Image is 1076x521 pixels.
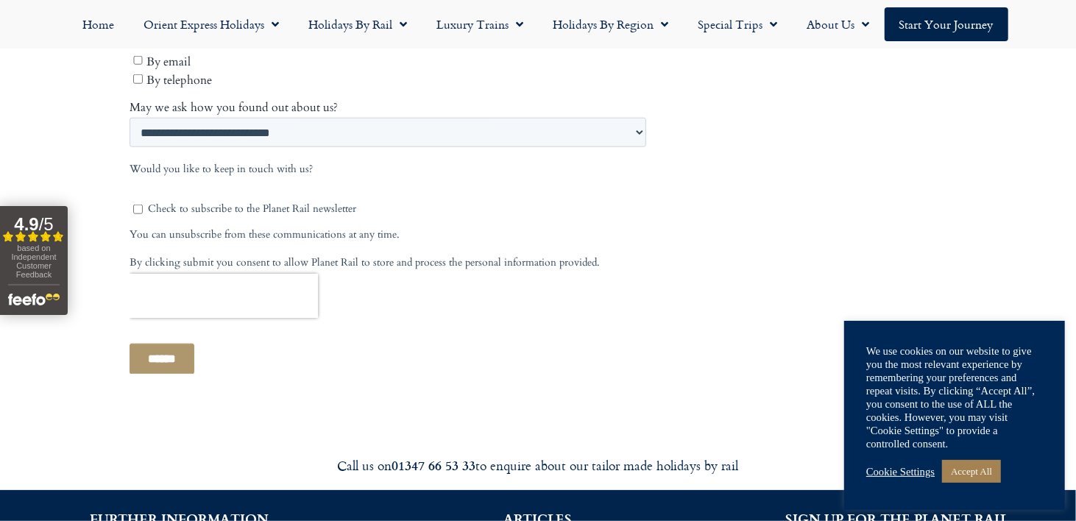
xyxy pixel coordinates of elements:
a: Special Trips [684,7,793,41]
a: Accept All [942,460,1001,483]
a: Cookie Settings [866,465,935,478]
strong: 01347 66 53 33 [392,456,476,475]
nav: Menu [7,7,1069,41]
a: Start your Journey [885,7,1008,41]
a: Luxury Trains [422,7,539,41]
div: Call us on to enquire about our tailor made holidays by rail [126,457,950,474]
a: Holidays by Region [539,7,684,41]
a: Orient Express Holidays [130,7,294,41]
span: Your last name [261,329,336,345]
div: We use cookies on our website to give you the most relevant experience by remembering your prefer... [866,344,1043,450]
a: Holidays by Rail [294,7,422,41]
a: About Us [793,7,885,41]
a: Home [68,7,130,41]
